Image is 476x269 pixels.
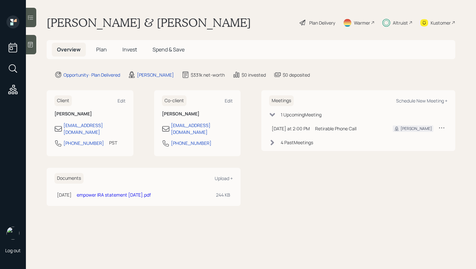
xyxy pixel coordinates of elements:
div: Schedule New Meeting + [396,98,448,104]
h6: Client [54,95,72,106]
div: [PHONE_NUMBER] [171,140,211,146]
div: Altruist [393,19,408,26]
div: [PERSON_NAME] [401,126,432,132]
div: Edit [118,98,126,104]
h6: [PERSON_NAME] [54,111,126,117]
div: [DATE] at 2:00 PM [272,125,310,132]
div: Upload + [215,175,233,181]
img: james-distasi-headshot.png [6,227,19,240]
div: 4 Past Meeting s [281,139,313,146]
h6: Documents [54,173,84,184]
h6: Meetings [269,95,294,106]
div: [EMAIL_ADDRESS][DOMAIN_NAME] [63,122,126,135]
a: empower IRA statement [DATE].pdf [77,192,151,198]
div: [PERSON_NAME] [137,71,174,78]
div: $0 deposited [283,71,310,78]
div: 244 KB [216,191,230,198]
h6: Co-client [162,95,187,106]
div: $0 invested [242,71,266,78]
div: 1 Upcoming Meeting [281,111,322,118]
span: Invest [122,46,137,53]
h6: [PERSON_NAME] [162,111,233,117]
div: Plan Delivery [309,19,335,26]
div: $331k net-worth [191,71,225,78]
div: Edit [225,98,233,104]
div: [DATE] [57,191,72,198]
h1: [PERSON_NAME] & [PERSON_NAME] [47,16,251,30]
div: Opportunity · Plan Delivered [63,71,120,78]
div: Kustomer [431,19,451,26]
span: Spend & Save [153,46,185,53]
div: Retirable Phone Call [315,125,382,132]
span: Overview [57,46,81,53]
span: Plan [96,46,107,53]
div: PST [109,139,117,146]
div: [EMAIL_ADDRESS][DOMAIN_NAME] [171,122,233,135]
div: Log out [5,247,21,253]
div: [PHONE_NUMBER] [63,140,104,146]
div: Warmer [354,19,370,26]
